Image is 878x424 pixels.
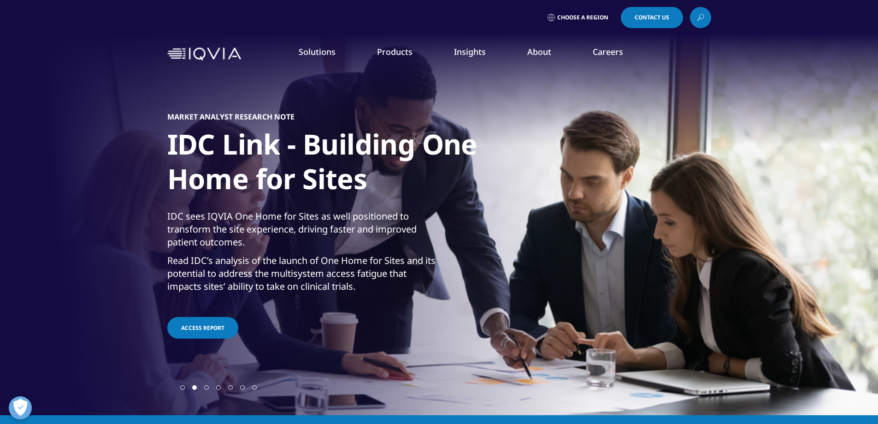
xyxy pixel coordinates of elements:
span: Go to slide 5 [228,385,233,390]
a: About [527,46,551,57]
img: IQVIA Healthcare Information Technology and Pharma Clinical Research Company [167,48,241,61]
span: Go to slide 3 [204,385,209,390]
span: Choose a Region [557,14,608,21]
span: ACCESS REPORT [181,324,224,332]
span: Contact Us [635,15,669,20]
span: Go to slide 2 [192,385,197,390]
h5: MARKET ANALYST RESEARCH NOTE [167,112,295,121]
span: Go to slide 6 [240,385,245,390]
div: 2 / 7 [167,69,711,383]
p: Read IDC’s analysis of the launch of One Home for Sites and its potential to address the multisys... [167,254,437,299]
span: Go to slide 1 [180,385,185,390]
a: Careers [593,46,623,57]
a: ACCESS REPORT [167,317,238,339]
nav: Primary [245,32,711,76]
p: IDC sees IQVIA One Home for Sites as well positioned to transform the site experience, driving fa... [167,210,437,254]
a: Insights [454,46,486,57]
span: Go to slide 4 [216,385,221,390]
h1: IDC Link - Building One Home for Sites [167,127,513,202]
a: Solutions [299,46,336,57]
a: Products [377,46,412,57]
span: Go to slide 7 [252,385,257,390]
button: 개방형 기본 설정 [9,396,32,419]
div: Next slide [267,383,270,392]
div: Previous slide [167,383,170,392]
a: Contact Us [621,7,683,28]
